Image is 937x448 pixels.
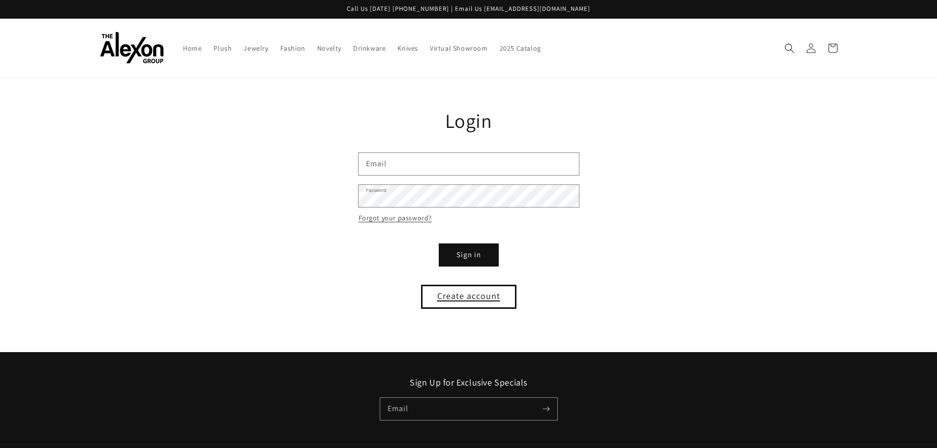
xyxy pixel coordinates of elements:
a: Jewelry [238,38,274,59]
a: Create account [422,286,515,308]
span: Fashion [280,44,305,53]
a: Forgot your password? [359,212,432,224]
span: Virtual Showroom [430,44,488,53]
a: Fashion [274,38,311,59]
span: Novelty [317,44,341,53]
span: Drinkware [353,44,386,53]
img: The Alexon Group [100,32,164,64]
a: Home [177,38,208,59]
a: Knives [392,38,424,59]
h2: Sign Up for Exclusive Specials [100,377,838,388]
span: 2025 Catalog [500,44,541,53]
summary: Search [779,37,800,59]
span: Knives [397,44,418,53]
span: Home [183,44,202,53]
button: Sign in [439,244,498,266]
a: Virtual Showroom [424,38,494,59]
a: Novelty [311,38,347,59]
span: Plush [213,44,232,53]
span: Jewelry [243,44,268,53]
button: Subscribe [536,398,557,419]
h1: Login [359,108,579,133]
a: Plush [208,38,238,59]
a: Drinkware [347,38,392,59]
a: 2025 Catalog [494,38,547,59]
